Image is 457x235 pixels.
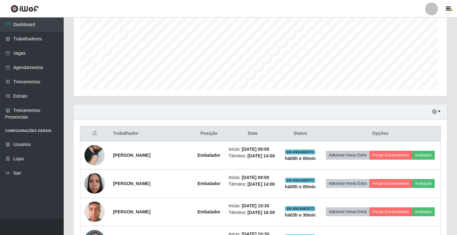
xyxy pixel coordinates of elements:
strong: há 05 h e 00 min [285,156,316,161]
th: Posição [193,126,225,141]
strong: há 03 h e 30 min [285,212,316,218]
button: Adicionar Horas Extra [326,207,369,216]
strong: [PERSON_NAME] [113,181,150,186]
li: Início: [229,146,277,153]
li: Término: [229,181,277,188]
th: Status [281,126,320,141]
img: 1687717859482.jpeg [84,198,105,225]
strong: Embalador [197,153,220,158]
img: 1740415667017.jpeg [84,170,105,197]
strong: há 05 h e 00 min [285,184,316,189]
li: Início: [229,174,277,181]
time: [DATE] 10:30 [242,203,269,208]
span: EM ANDAMENTO [285,178,315,183]
span: EM ANDAMENTO [285,149,315,155]
strong: [PERSON_NAME] [113,153,150,158]
img: CoreUI Logo [11,5,39,13]
li: Término: [229,153,277,159]
time: [DATE] 09:00 [242,147,269,152]
button: Adicionar Horas Extra [326,179,369,188]
li: Término: [229,209,277,216]
time: [DATE] 16:00 [247,210,275,215]
button: Avaliação [412,207,435,216]
img: 1700235311626.jpeg [84,137,105,173]
strong: [PERSON_NAME] [113,209,150,214]
strong: Embalador [197,209,220,214]
li: Início: [229,203,277,209]
button: Forçar Encerramento [369,207,412,216]
button: Avaliação [412,179,435,188]
button: Avaliação [412,151,435,160]
button: Forçar Encerramento [369,151,412,160]
th: Data [225,126,281,141]
button: Adicionar Horas Extra [326,151,369,160]
strong: Embalador [197,181,220,186]
span: EM ANDAMENTO [285,206,315,211]
button: Forçar Encerramento [369,179,412,188]
time: [DATE] 14:00 [247,182,275,187]
time: [DATE] 14:00 [247,153,275,158]
time: [DATE] 09:00 [242,175,269,180]
th: Trabalhador [109,126,193,141]
th: Opções [320,126,440,141]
